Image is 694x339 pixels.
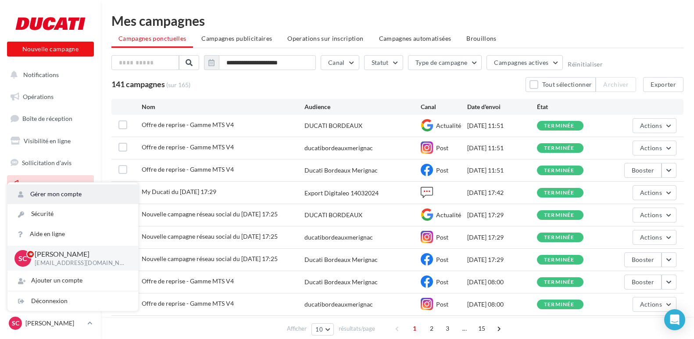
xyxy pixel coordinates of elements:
button: Réinitialiser [568,61,603,68]
p: [PERSON_NAME] [35,249,124,259]
div: Nom [142,102,304,111]
span: Post [436,256,448,263]
span: Actions [640,122,662,129]
div: terminée [544,123,575,129]
div: Ducati Bordeaux Merignac [304,255,378,264]
div: Ajouter un compte [7,271,138,290]
span: Post [436,300,448,308]
div: terminée [544,279,575,285]
span: Afficher [287,325,307,333]
span: Sollicitation d'avis [22,159,72,166]
div: [DATE] 17:29 [467,211,537,219]
span: Notifications [23,71,59,78]
span: Offre de reprise - Gamme MTS V4 [142,166,234,173]
span: 1 [408,321,422,335]
span: Nouvelle campagne réseau social du 07-08-2025 17:25 [142,233,278,240]
div: terminée [544,145,575,151]
div: ducatibordeauxmerignac [304,300,373,309]
button: Type de campagne [408,55,482,70]
button: Actions [633,297,676,312]
span: Actions [640,144,662,152]
div: ducatibordeauxmerignac [304,233,373,242]
div: Date d'envoi [467,102,537,111]
a: Sollicitation d'avis [5,154,96,172]
div: [DATE] 11:51 [467,144,537,152]
div: [DATE] 08:00 [467,300,537,309]
button: Booster [624,275,662,290]
button: Booster [624,252,662,267]
div: Ducati Bordeaux Merignac [304,166,378,175]
div: DUCATI BORDEAUX [304,211,362,219]
a: Sécurité [7,204,138,224]
a: SC [PERSON_NAME] [7,315,94,332]
button: Actions [633,208,676,222]
span: Nouvelle campagne réseau social du 07-08-2025 17:25 [142,210,278,218]
span: Campagnes actives [494,59,548,66]
span: Offre de reprise - Gamme MTS V4 [142,300,234,307]
a: Campagnes [5,175,96,194]
div: ducatibordeauxmerignac [304,144,373,152]
button: 10 [311,323,334,335]
span: Post [436,233,448,241]
a: Opérations [5,88,96,106]
div: Export Digitaleo 14032024 [304,189,379,198]
div: terminée [544,235,575,240]
button: Actions [633,141,676,155]
span: ... [458,321,472,335]
span: Boîte de réception [22,115,72,122]
div: terminée [544,168,575,173]
span: Post [436,144,448,152]
div: [DATE] 17:29 [467,233,537,242]
div: terminée [544,212,575,218]
span: Actions [640,233,662,241]
div: Déconnexion [7,291,138,311]
span: Campagnes publicitaires [201,35,272,42]
span: SC [12,319,19,328]
span: Nouvelle campagne réseau social du 07-08-2025 17:25 [142,255,278,262]
span: Actualité [436,211,461,219]
span: My Ducati du 07-08-2025 17:29 [142,188,216,195]
span: Post [436,166,448,174]
button: Actions [633,118,676,133]
span: Opérations [23,93,54,100]
a: Contacts [5,197,96,215]
div: État [537,102,607,111]
div: Ducati Bordeaux Merignac [304,278,378,286]
span: résultats/page [339,325,375,333]
button: Archiver [596,77,636,92]
div: Mes campagnes [111,14,683,27]
span: Offre de reprise - Gamme MTS V4 [142,143,234,151]
div: [DATE] 11:51 [467,121,537,130]
span: Offre de reprise - Gamme MTS V4 [142,277,234,285]
span: 15 [475,321,489,335]
button: Nouvelle campagne [7,42,94,56]
a: Gérer mon compte [7,184,138,204]
span: Campagnes automatisées [379,35,451,42]
div: [DATE] 11:51 [467,166,537,175]
span: Post [436,278,448,286]
div: [DATE] 08:00 [467,278,537,286]
div: terminée [544,257,575,263]
span: Brouillons [466,35,497,42]
span: Actions [640,300,662,308]
a: Médiathèque [5,219,96,237]
button: Tout sélectionner [526,77,596,92]
span: 10 [315,326,323,333]
div: [DATE] 17:42 [467,188,537,197]
div: Audience [304,102,421,111]
span: 2 [425,321,439,335]
a: Aide en ligne [7,224,138,244]
div: terminée [544,190,575,196]
button: Exporter [643,77,683,92]
span: Actions [640,189,662,196]
span: Actions [640,211,662,219]
span: SC [18,253,27,263]
p: [PERSON_NAME] [25,319,84,328]
div: DUCATI BORDEAUX [304,121,362,130]
div: Open Intercom Messenger [664,309,685,330]
button: Canal [321,55,359,70]
button: Statut [364,55,403,70]
div: [DATE] 17:29 [467,255,537,264]
button: Campagnes actives [487,55,563,70]
div: Canal [421,102,467,111]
